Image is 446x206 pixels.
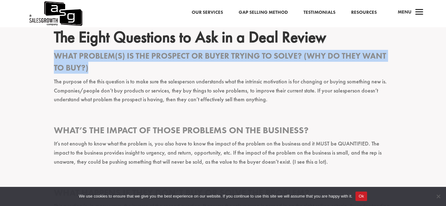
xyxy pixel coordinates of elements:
[435,193,441,199] span: No
[355,192,367,201] button: Ok
[54,139,392,172] p: It’s not enough to know what the problem is, you also have to know the impact of the problem on t...
[192,8,223,17] a: Our Services
[54,124,392,139] h3: What’s the impact of those problems on the business?
[303,8,335,17] a: Testimonials
[54,77,392,110] p: The purpose of the this question is to make sure the salesperson understands what the intrinsic m...
[54,50,386,73] span: What problem(s) is the prospect or buyer trying to solve? (Why do they want to buy?)
[413,6,426,19] span: a
[398,9,412,15] span: Menu
[79,193,352,199] span: We use cookies to ensure that we give you the best experience on our website. If you continue to ...
[351,8,377,17] a: Resources
[54,28,392,50] h2: The Eight Questions to Ask in a Deal Review
[239,8,288,17] a: Gap Selling Method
